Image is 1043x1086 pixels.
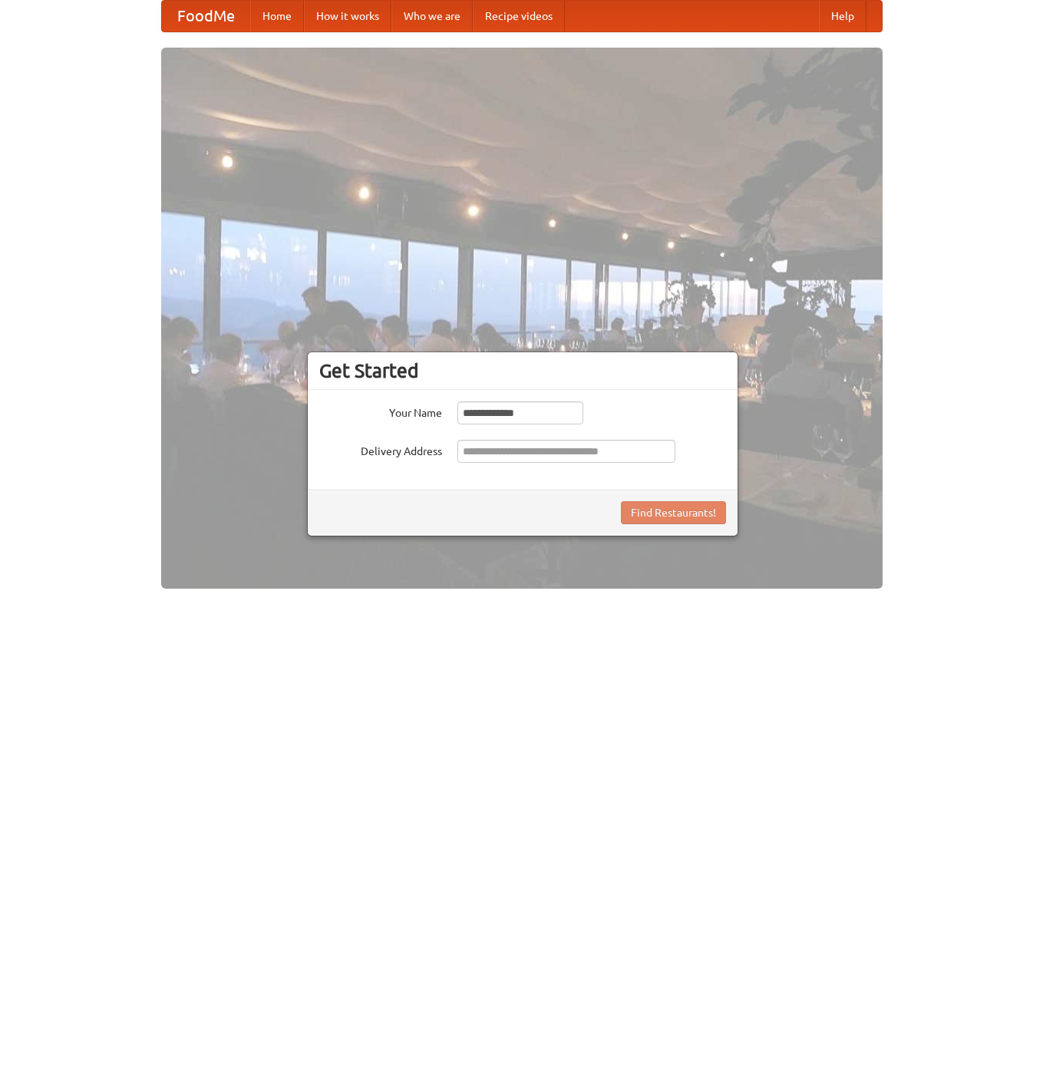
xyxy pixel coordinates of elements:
[391,1,473,31] a: Who we are
[473,1,565,31] a: Recipe videos
[819,1,866,31] a: Help
[319,401,442,421] label: Your Name
[621,501,726,524] button: Find Restaurants!
[319,440,442,459] label: Delivery Address
[250,1,304,31] a: Home
[319,359,726,382] h3: Get Started
[304,1,391,31] a: How it works
[162,1,250,31] a: FoodMe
